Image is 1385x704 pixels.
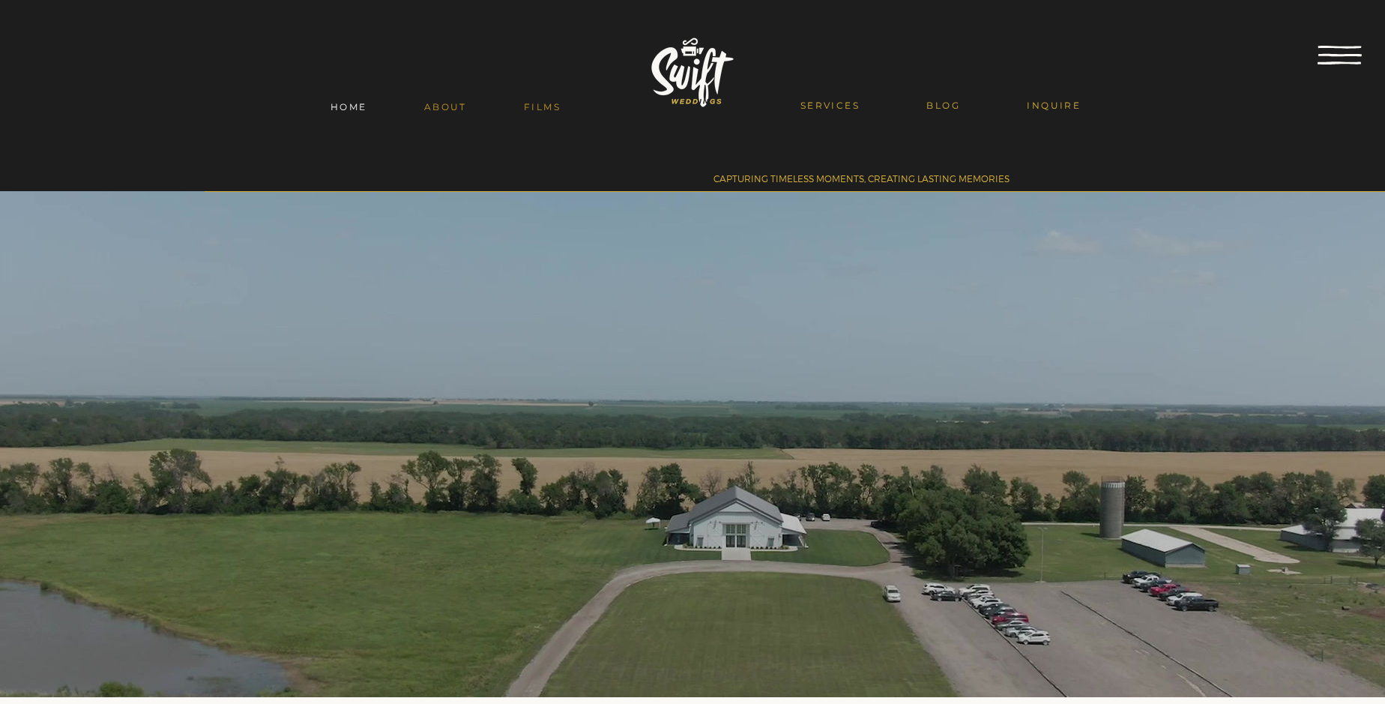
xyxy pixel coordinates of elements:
[396,94,495,120] a: ABOUT
[800,100,860,111] span: SERVICES
[926,100,960,111] span: BLOG
[713,173,1010,184] span: CAPTURING TIMELESS MOMENTS, CREATING LASTING MEMORIES
[331,101,367,112] span: HOME
[424,101,467,112] span: ABOUT
[302,94,396,120] a: HOME
[524,101,561,112] span: FILMS
[636,25,749,120] img: Wedding Videographer near me
[1027,100,1081,111] span: INQUIRE
[767,92,893,118] a: SERVICES
[495,94,589,120] a: FILMS
[302,94,589,120] nav: Site
[767,92,1114,118] nav: Site
[994,92,1114,118] a: INQUIRE
[893,92,994,118] a: BLOG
